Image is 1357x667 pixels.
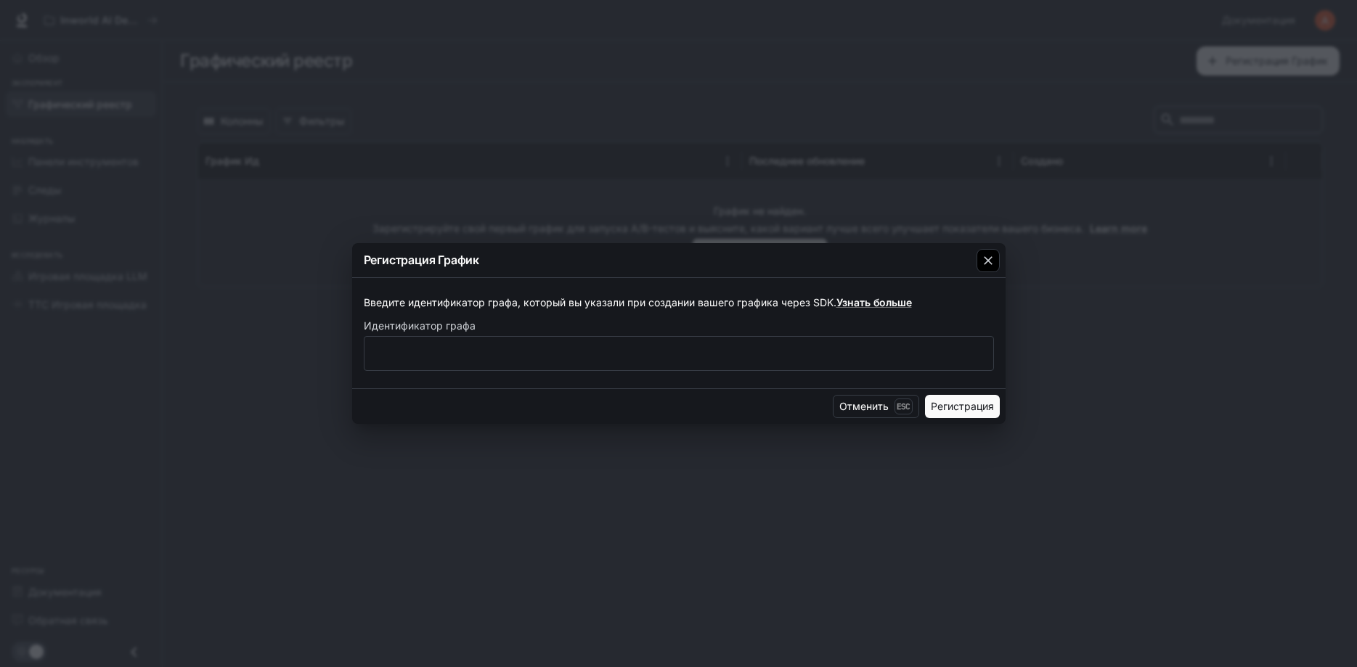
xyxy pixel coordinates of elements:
p: Esc [895,398,913,414]
button: Регистрация [925,395,1000,418]
a: Узнать больше [836,296,912,308]
p: Введите идентификатор графа, который вы указали при создании вашего графика через SDK. [364,295,994,310]
p: Идентификатор графа [364,321,476,331]
p: Регистрация График [364,251,479,269]
button: ОтменитьEsc [833,395,919,418]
